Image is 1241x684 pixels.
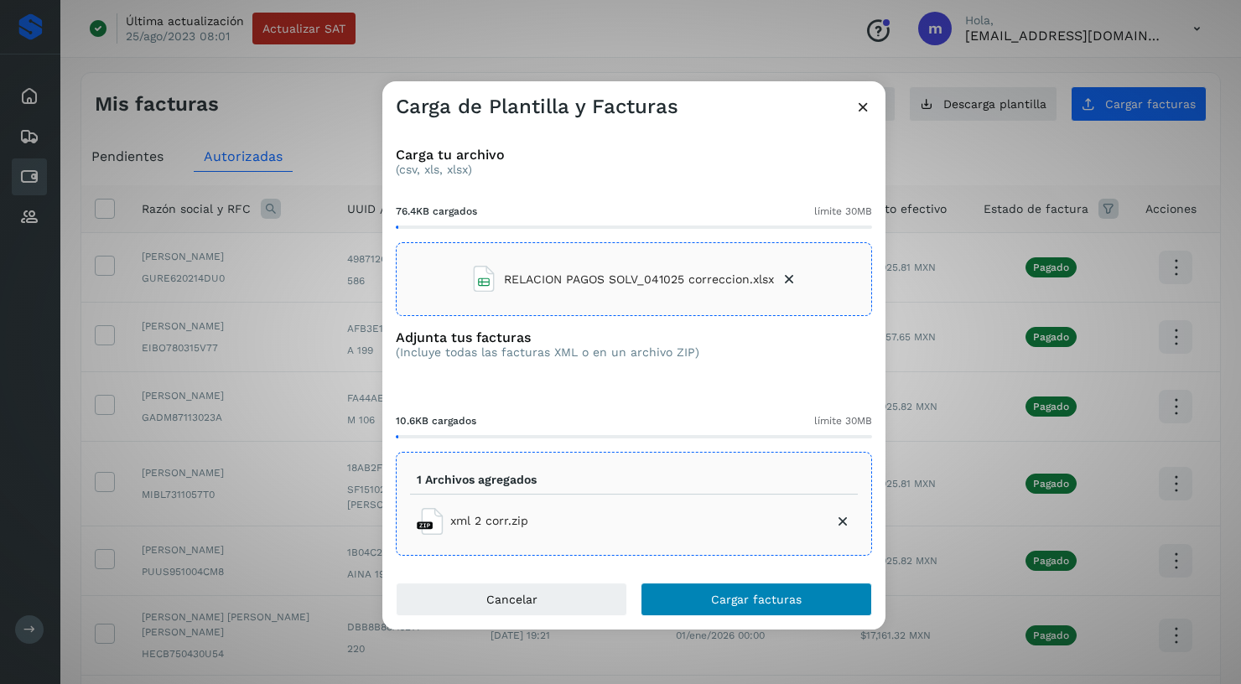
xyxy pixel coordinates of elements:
[396,95,678,119] h3: Carga de Plantilla y Facturas
[417,473,537,487] p: 1 Archivos agregados
[504,271,774,288] span: RELACION PAGOS SOLV_041025 correccion.xlsx
[641,583,872,616] button: Cargar facturas
[814,204,872,219] span: límite 30MB
[711,593,802,605] span: Cargar facturas
[396,163,872,177] p: (csv, xls, xlsx)
[396,345,699,360] p: (Incluye todas las facturas XML o en un archivo ZIP)
[814,413,872,428] span: límite 30MB
[486,593,537,605] span: Cancelar
[396,583,627,616] button: Cancelar
[396,329,699,345] h3: Adjunta tus facturas
[396,204,477,219] span: 76.4KB cargados
[450,512,528,530] span: xml 2 corr.zip
[396,147,872,163] h3: Carga tu archivo
[396,413,476,428] span: 10.6KB cargados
